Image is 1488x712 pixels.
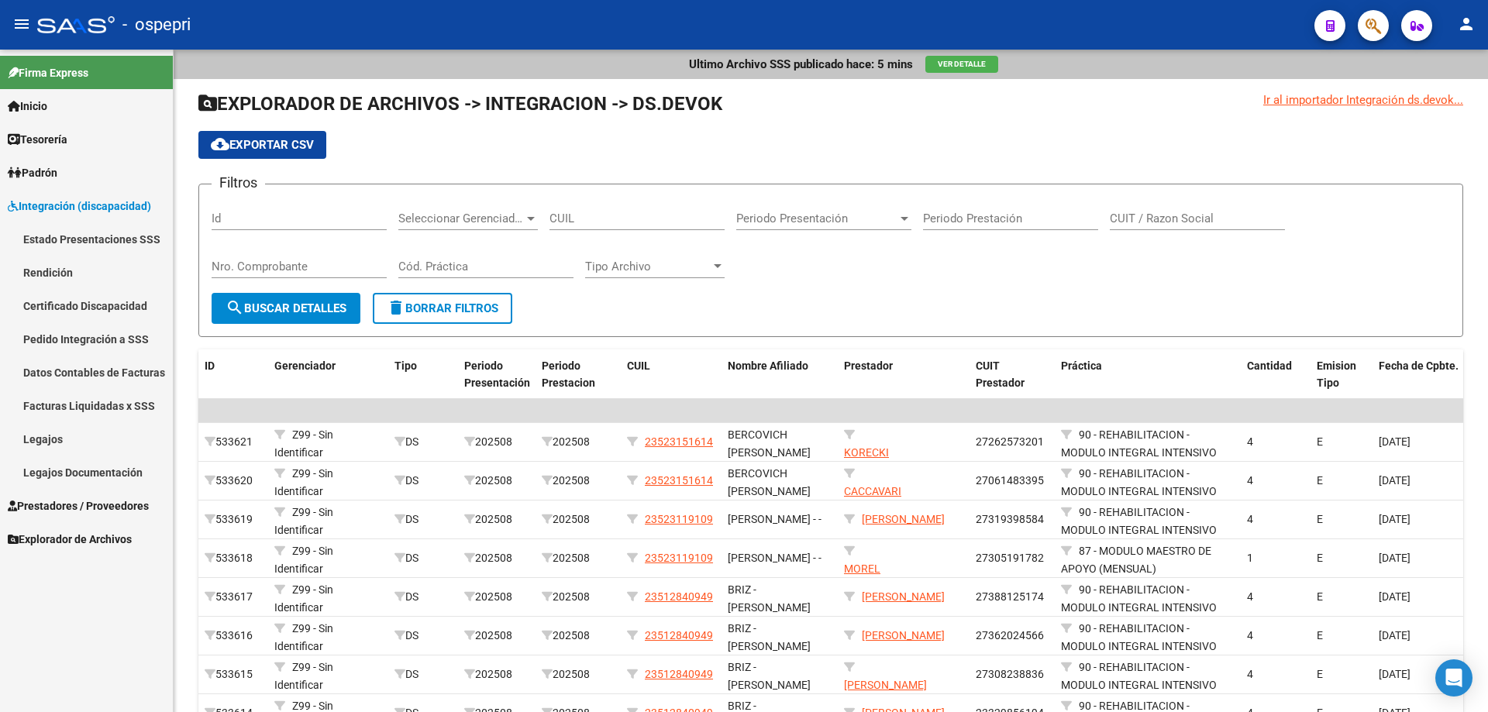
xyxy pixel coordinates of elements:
[274,506,333,536] span: Z99 - Sin Identificar
[8,98,47,115] span: Inicio
[8,497,149,514] span: Prestadores / Proveedores
[621,349,722,401] datatable-header-cell: CUIL
[645,474,713,487] span: 23523151614
[464,627,529,645] div: 202508
[394,472,452,490] div: DS
[464,433,529,451] div: 202508
[862,513,945,525] span: [PERSON_NAME]
[1435,659,1472,697] div: Open Intercom Messenger
[205,433,262,451] div: 533621
[394,627,452,645] div: DS
[1241,349,1311,401] datatable-header-cell: Cantidad
[728,552,821,564] span: [PERSON_NAME] - -
[274,622,333,652] span: Z99 - Sin Identificar
[542,511,615,528] div: 202508
[1317,513,1323,525] span: E
[976,668,1044,680] span: 27308238836
[542,549,615,567] div: 202508
[844,679,927,709] span: [PERSON_NAME][US_STATE]
[394,666,452,683] div: DS
[862,629,945,641] span: [PERSON_NAME]
[1263,91,1463,108] div: Ir al importador Integración ds.devok...
[464,549,529,567] div: 202508
[12,15,31,33] mat-icon: menu
[398,212,524,225] span: Seleccionar Gerenciador
[728,583,811,614] span: BRIZ - [PERSON_NAME]
[8,198,151,215] span: Integración (discapacidad)
[274,583,333,614] span: Z99 - Sin Identificar
[838,349,970,401] datatable-header-cell: Prestador
[211,138,314,152] span: Exportar CSV
[226,301,346,315] span: Buscar Detalles
[1061,506,1217,554] span: 90 - REHABILITACION - MODULO INTEGRAL INTENSIVO (SEMANAL)
[627,359,650,372] span: CUIL
[1061,467,1217,515] span: 90 - REHABILITACION - MODULO INTEGRAL INTENSIVO (SEMANAL)
[212,293,360,324] button: Buscar Detalles
[1317,474,1323,487] span: E
[862,590,945,603] span: [PERSON_NAME]
[976,590,1044,603] span: 27388125174
[844,359,893,372] span: Prestador
[205,511,262,528] div: 533619
[1373,349,1481,401] datatable-header-cell: Fecha de Cpbte.
[1379,552,1410,564] span: [DATE]
[394,359,417,372] span: Tipo
[1379,435,1410,448] span: [DATE]
[1457,15,1476,33] mat-icon: person
[1317,552,1323,564] span: E
[976,474,1044,487] span: 27061483395
[645,590,713,603] span: 23512840949
[1247,629,1253,641] span: 4
[1379,629,1410,641] span: [DATE]
[373,293,512,324] button: Borrar Filtros
[1061,583,1217,631] span: 90 - REHABILITACION - MODULO INTEGRAL INTENSIVO (SEMANAL)
[1247,435,1253,448] span: 4
[1247,474,1253,487] span: 4
[1317,359,1356,390] span: Emision Tipo
[464,472,529,490] div: 202508
[464,359,530,390] span: Periodo Presentación
[211,135,229,153] mat-icon: cloud_download
[205,549,262,567] div: 533618
[387,298,405,317] mat-icon: delete
[198,349,268,401] datatable-header-cell: ID
[274,359,336,372] span: Gerenciador
[645,629,713,641] span: 23512840949
[388,349,458,401] datatable-header-cell: Tipo
[464,588,529,606] div: 202508
[645,513,713,525] span: 23523119109
[1317,590,1323,603] span: E
[205,472,262,490] div: 533620
[970,349,1055,401] datatable-header-cell: CUIT Prestador
[542,359,595,390] span: Periodo Prestacion
[844,446,927,476] span: KORECKI [PERSON_NAME]
[205,627,262,645] div: 533616
[205,588,262,606] div: 533617
[542,627,615,645] div: 202508
[728,622,811,652] span: BRIZ - [PERSON_NAME]
[394,433,452,451] div: DS
[1247,590,1253,603] span: 4
[536,349,621,401] datatable-header-cell: Periodo Prestacion
[645,435,713,448] span: 23523151614
[1061,622,1217,670] span: 90 - REHABILITACION - MODULO INTEGRAL INTENSIVO (SEMANAL)
[226,298,244,317] mat-icon: search
[1055,349,1241,401] datatable-header-cell: Práctica
[394,549,452,567] div: DS
[645,552,713,564] span: 23523119109
[8,164,57,181] span: Padrón
[645,668,713,680] span: 23512840949
[689,56,913,73] p: Ultimo Archivo SSS publicado hace: 5 mins
[976,552,1044,564] span: 27305191782
[1379,590,1410,603] span: [DATE]
[464,666,529,683] div: 202508
[1247,552,1253,564] span: 1
[1379,359,1459,372] span: Fecha de Cpbte.
[722,349,838,401] datatable-header-cell: Nombre Afiliado
[976,513,1044,525] span: 27319398584
[458,349,536,401] datatable-header-cell: Periodo Presentación
[844,485,927,515] span: CACCAVARI [PERSON_NAME]
[198,131,326,159] button: Exportar CSV
[1247,359,1292,372] span: Cantidad
[387,301,498,315] span: Borrar Filtros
